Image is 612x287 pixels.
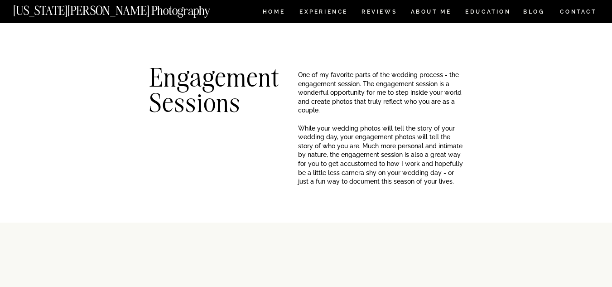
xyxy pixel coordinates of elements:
p: One of my favorite parts of the wedding process - the engagement session. The engagement session ... [298,71,463,142]
a: ABOUT ME [410,9,452,17]
a: EDUCATION [464,9,512,17]
a: Experience [299,9,347,17]
a: REVIEWS [361,9,395,17]
a: [US_STATE][PERSON_NAME] Photography [13,5,241,12]
a: CONTACT [559,7,597,17]
h1: Engagement Sessions [149,65,284,104]
a: BLOG [523,9,545,17]
a: HOME [261,9,287,17]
